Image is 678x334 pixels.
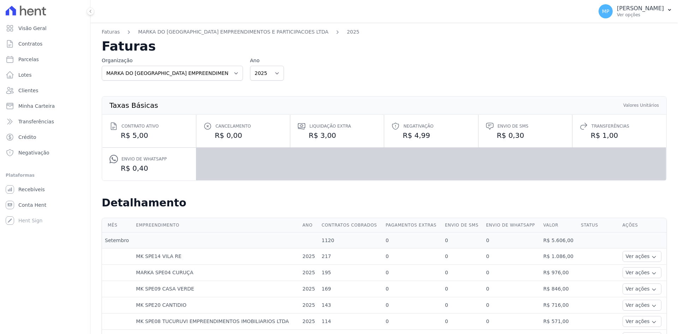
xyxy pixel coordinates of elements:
td: MARKA SPE04 CURUÇA [133,265,299,281]
td: 0 [442,233,483,248]
th: Valor [541,218,578,233]
dd: R$ 0,30 [486,130,565,140]
span: Parcelas [18,56,39,63]
button: Ver ações [623,316,661,327]
td: 0 [483,314,540,330]
th: Empreendimento [133,218,299,233]
th: Contratos cobrados [319,218,383,233]
h2: Faturas [102,40,667,53]
h2: Detalhamento [102,197,667,209]
a: MARKA DO [GEOGRAPHIC_DATA] EMPREENDIMENTOS E PARTICIPACOES LTDA [138,28,328,36]
span: Transferências [591,123,629,130]
a: Clientes [3,83,87,98]
td: 0 [483,248,540,265]
a: Conta Hent [3,198,87,212]
span: Lotes [18,71,32,78]
button: MP [PERSON_NAME] Ver opções [593,1,678,21]
span: MP [602,9,609,14]
button: Ver ações [623,300,661,311]
dd: R$ 4,99 [391,130,471,140]
a: Negativação [3,146,87,160]
td: MK SPE08 TUCURUVI EMPREENDIMENTOS IMOBILIARIOS LTDA [133,314,299,330]
td: 217 [319,248,383,265]
td: 0 [483,297,540,314]
th: Status [578,218,620,233]
span: Clientes [18,87,38,94]
td: R$ 846,00 [541,281,578,297]
td: R$ 5.606,00 [541,233,578,248]
a: Visão Geral [3,21,87,35]
span: Contratos [18,40,42,47]
span: Envio de Whatsapp [121,156,167,163]
a: 2025 [347,28,359,36]
td: 0 [442,265,483,281]
td: 1120 [319,233,383,248]
td: MK SPE20 CANTIDIO [133,297,299,314]
dd: R$ 5,00 [109,130,189,140]
td: 0 [483,265,540,281]
span: Transferências [18,118,54,125]
td: 0 [442,248,483,265]
td: 2025 [300,281,319,297]
dd: R$ 3,00 [297,130,377,140]
span: Recebíveis [18,186,45,193]
span: Contrato ativo [121,123,159,130]
span: Liquidação extra [309,123,351,130]
a: Minha Carteira [3,99,87,113]
td: 0 [383,314,442,330]
td: 169 [319,281,383,297]
span: Conta Hent [18,201,46,209]
label: Ano [250,57,284,64]
td: 0 [483,233,540,248]
span: Visão Geral [18,25,47,32]
td: 0 [383,265,442,281]
a: Faturas [102,28,120,36]
td: 0 [442,314,483,330]
label: Organização [102,57,243,64]
span: Minha Carteira [18,102,55,110]
button: Ver ações [623,251,661,262]
button: Ver ações [623,267,661,278]
a: Transferências [3,115,87,129]
span: Negativação [403,123,433,130]
td: Setembro [102,233,133,248]
nav: Breadcrumb [102,28,667,40]
p: Ver opções [617,12,664,18]
span: Cancelamento [215,123,251,130]
td: 0 [483,281,540,297]
a: Crédito [3,130,87,144]
td: 195 [319,265,383,281]
th: Ações [620,218,666,233]
a: Recebíveis [3,182,87,197]
th: Envio de Whatsapp [483,218,540,233]
th: Pagamentos extras [383,218,442,233]
td: 0 [383,248,442,265]
dd: R$ 0,00 [203,130,283,140]
td: 0 [442,297,483,314]
td: 143 [319,297,383,314]
a: Lotes [3,68,87,82]
td: MK SPE09 CASA VERDE [133,281,299,297]
td: 0 [383,281,442,297]
td: 114 [319,314,383,330]
th: Mês [102,218,133,233]
span: Negativação [18,149,49,156]
td: R$ 716,00 [541,297,578,314]
td: R$ 571,00 [541,314,578,330]
a: Contratos [3,37,87,51]
td: MK SPE14 VILA RE [133,248,299,265]
span: Envio de SMS [498,123,529,130]
a: Parcelas [3,52,87,66]
td: 2025 [300,265,319,281]
th: Valores Unitários [623,102,659,109]
td: 2025 [300,297,319,314]
dd: R$ 0,40 [109,163,189,173]
td: 0 [383,297,442,314]
p: [PERSON_NAME] [617,5,664,12]
div: Plataformas [6,171,84,180]
th: Ano [300,218,319,233]
td: 0 [383,233,442,248]
td: 2025 [300,248,319,265]
td: R$ 1.086,00 [541,248,578,265]
th: Envio de SMS [442,218,483,233]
